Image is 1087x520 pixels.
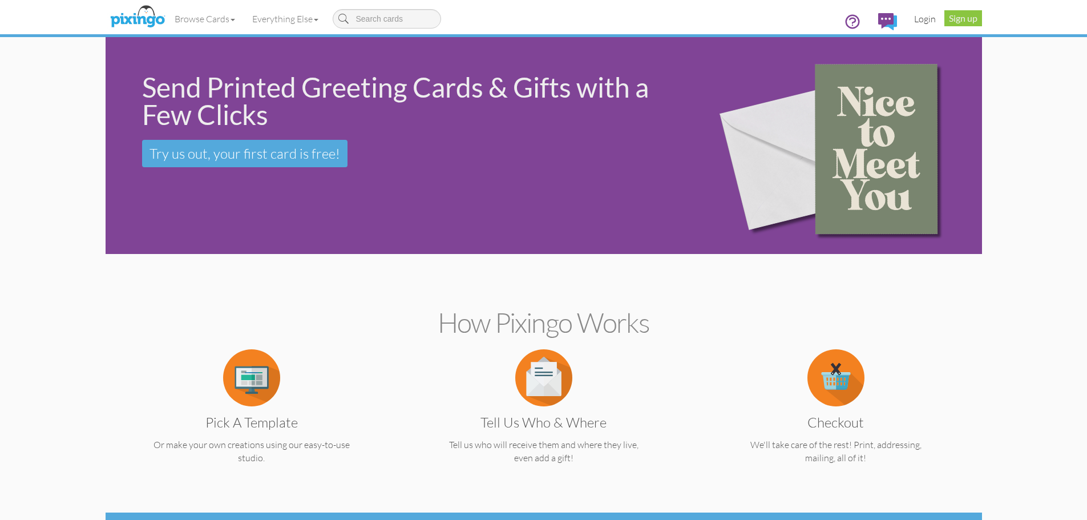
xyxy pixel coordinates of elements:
p: We'll take care of the rest! Print, addressing, mailing, all of it! [712,438,960,465]
input: Search cards [333,9,441,29]
a: Tell us Who & Where Tell us who will receive them and where they live, even add a gift! [420,371,668,465]
h3: Tell us Who & Where [429,415,659,430]
p: Tell us who will receive them and where they live, even add a gift! [420,438,668,465]
a: Pick a Template Or make your own creations using our easy-to-use studio. [128,371,375,465]
h2: How Pixingo works [126,308,962,338]
h3: Pick a Template [136,415,367,430]
img: item.alt [223,349,280,406]
iframe: Chat [1086,519,1087,520]
img: pixingo logo [107,3,168,31]
div: Send Printed Greeting Cards & Gifts with a Few Clicks [142,74,681,128]
img: 15b0954d-2d2f-43ee-8fdb-3167eb028af9.png [699,21,975,271]
p: Or make your own creations using our easy-to-use studio. [128,438,375,465]
a: Everything Else [244,5,327,33]
img: item.alt [515,349,572,406]
h3: Checkout [721,415,951,430]
img: comments.svg [878,13,897,30]
a: Browse Cards [166,5,244,33]
img: item.alt [807,349,864,406]
a: Sign up [944,10,982,26]
span: Try us out, your first card is free! [149,145,340,162]
a: Login [906,5,944,33]
a: Checkout We'll take care of the rest! Print, addressing, mailing, all of it! [712,371,960,465]
a: Try us out, your first card is free! [142,140,347,167]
